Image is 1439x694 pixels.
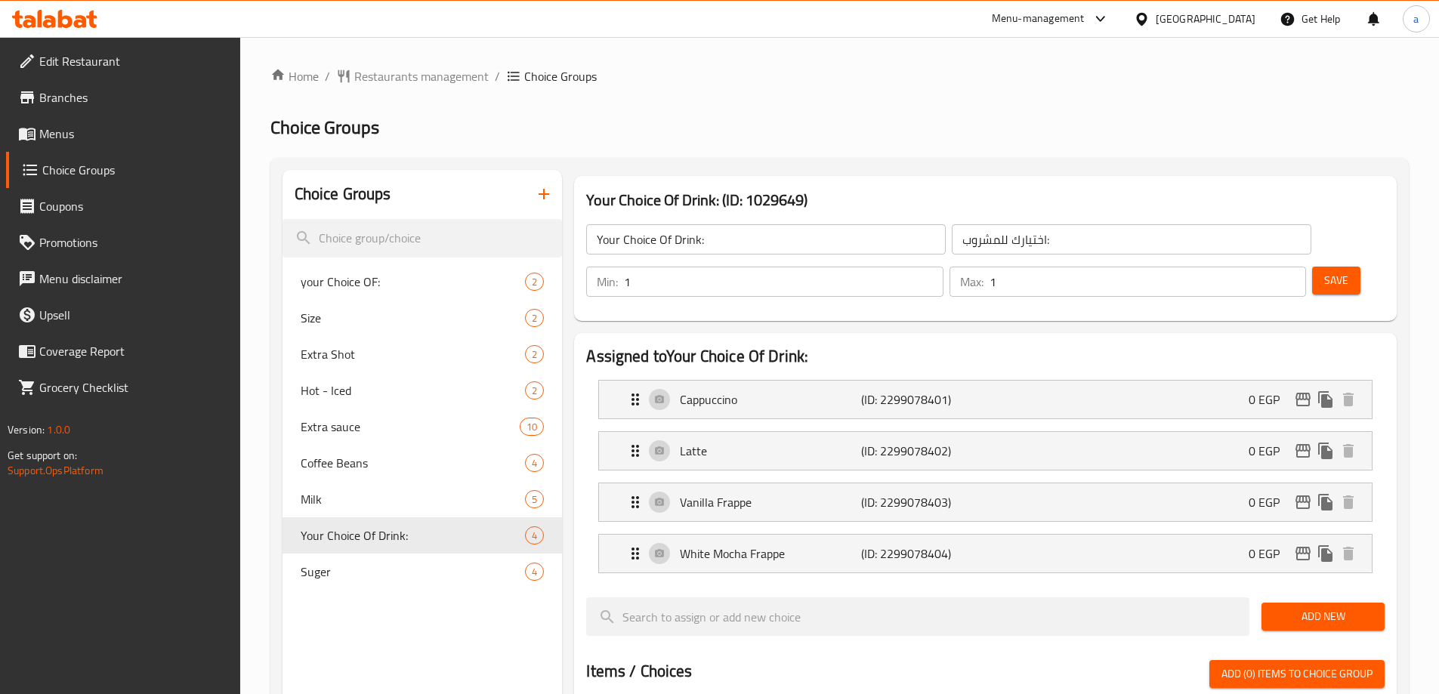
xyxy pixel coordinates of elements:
span: 2 [526,347,543,362]
button: edit [1292,388,1314,411]
div: Your Choice Of Drink:4 [283,517,563,554]
li: / [325,67,330,85]
div: Extra Shot2 [283,336,563,372]
button: delete [1337,440,1360,462]
span: Version: [8,420,45,440]
h2: Assigned to Your Choice Of Drink: [586,345,1385,368]
span: 1.0.0 [47,420,70,440]
a: Upsell [6,297,240,333]
a: Promotions [6,224,240,261]
a: Coverage Report [6,333,240,369]
span: your Choice OF: [301,273,526,291]
button: duplicate [1314,542,1337,565]
span: Choice Groups [270,110,379,144]
p: 0 EGP [1249,390,1292,409]
div: Choices [525,309,544,327]
span: Suger [301,563,526,581]
button: edit [1292,440,1314,462]
div: Coffee Beans4 [283,445,563,481]
a: Grocery Checklist [6,369,240,406]
div: Choices [525,563,544,581]
p: Latte [680,442,860,460]
div: Milk5 [283,481,563,517]
p: (ID: 2299078404) [861,544,982,563]
span: Extra Shot [301,345,526,363]
li: Expand [586,374,1385,425]
div: Expand [599,535,1372,572]
span: 2 [526,275,543,289]
span: 4 [526,565,543,579]
li: / [495,67,500,85]
button: Add (0) items to choice group [1209,660,1385,688]
div: Choices [525,526,544,544]
button: delete [1337,491,1360,514]
span: Coupons [39,197,228,215]
div: Choices [525,381,544,399]
span: Coffee Beans [301,454,526,472]
span: Menu disclaimer [39,270,228,288]
a: Choice Groups [6,152,240,188]
a: Branches [6,79,240,116]
div: Extra sauce10 [283,409,563,445]
span: Size [301,309,526,327]
div: Size2 [283,300,563,336]
a: Support.OpsPlatform [8,461,103,480]
p: Cappuccino [680,390,860,409]
li: Expand [586,528,1385,579]
div: your Choice OF:2 [283,264,563,300]
span: Milk [301,490,526,508]
span: Get support on: [8,446,77,465]
div: Expand [599,432,1372,470]
span: 4 [526,456,543,470]
span: Grocery Checklist [39,378,228,396]
p: 0 EGP [1249,544,1292,563]
span: Branches [39,88,228,106]
p: Min: [597,273,618,291]
a: Restaurants management [336,67,489,85]
div: [GEOGRAPHIC_DATA] [1156,11,1255,27]
a: Edit Restaurant [6,43,240,79]
div: Choices [525,273,544,291]
span: a [1413,11,1419,27]
a: Coupons [6,188,240,224]
h2: Choice Groups [295,183,391,205]
div: Hot - Iced2 [283,372,563,409]
a: Menu disclaimer [6,261,240,297]
span: Upsell [39,306,228,324]
span: Add (0) items to choice group [1221,665,1373,683]
button: edit [1292,542,1314,565]
p: (ID: 2299078403) [861,493,982,511]
span: 4 [526,529,543,543]
span: Edit Restaurant [39,52,228,70]
button: delete [1337,542,1360,565]
p: (ID: 2299078402) [861,442,982,460]
h2: Items / Choices [586,660,692,683]
span: 5 [526,492,543,507]
p: 0 EGP [1249,493,1292,511]
li: Expand [586,425,1385,477]
span: 2 [526,311,543,325]
p: 0 EGP [1249,442,1292,460]
span: Hot - Iced [301,381,526,399]
a: Home [270,67,319,85]
span: Your Choice Of Drink: [301,526,526,544]
nav: breadcrumb [270,67,1409,85]
div: Choices [525,454,544,472]
h3: Your Choice Of Drink: (ID: 1029649) [586,188,1385,212]
span: Choice Groups [42,161,228,179]
div: Choices [525,345,544,363]
input: search [586,597,1249,636]
a: Menus [6,116,240,152]
p: (ID: 2299078401) [861,390,982,409]
p: White Mocha Frappe [680,544,860,563]
button: Add New [1261,603,1385,631]
span: Save [1324,271,1348,290]
li: Expand [586,477,1385,528]
span: Restaurants management [354,67,489,85]
span: Add New [1274,607,1373,626]
div: Choices [525,490,544,508]
input: search [283,219,563,258]
span: Choice Groups [524,67,597,85]
div: Expand [599,483,1372,521]
button: duplicate [1314,388,1337,411]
